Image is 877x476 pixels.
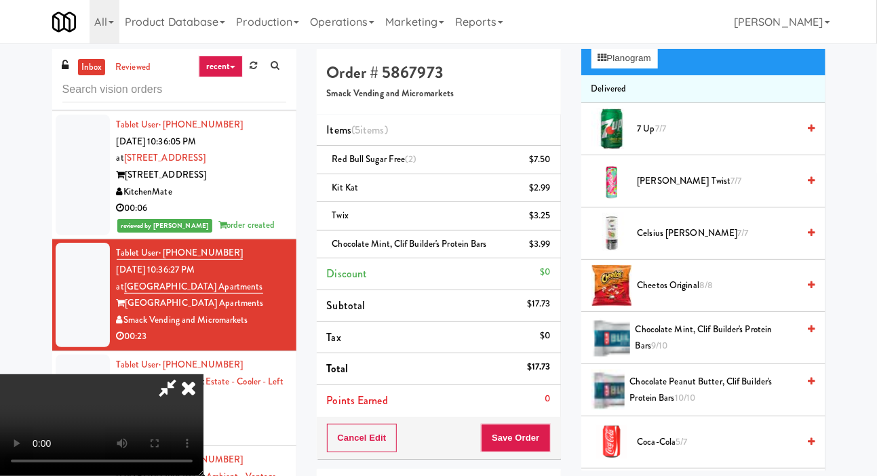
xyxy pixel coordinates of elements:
h5: Smack Vending and Micromarkets [327,89,551,99]
span: · [PHONE_NUMBER] [159,118,243,131]
span: 5/7 [676,435,687,448]
ng-pluralize: items [360,122,385,138]
div: KitchenMate [117,184,286,201]
span: reviewed by [PERSON_NAME] [117,219,213,233]
button: Save Order [481,424,550,452]
div: [PERSON_NAME] Twist7/7 [632,173,815,190]
div: $3.99 [529,236,551,253]
span: [DATE] 10:36:27 PM at [117,263,195,293]
a: inbox [78,59,106,76]
span: Chocolate Peanut Butter, Clif Builder's Protein Bars [630,374,798,407]
span: Items [327,122,388,138]
li: Tablet User· [PHONE_NUMBER][DATE] 10:36:27 PM at[GEOGRAPHIC_DATA] Apartments[GEOGRAPHIC_DATA] Apa... [52,239,296,351]
div: Coca-Cola5/7 [632,434,815,451]
span: 7/7 [655,122,666,135]
div: Celsius [PERSON_NAME]7/7 [632,225,815,242]
div: Cheetos Original8/8 [632,277,815,294]
div: Chocolate Peanut Butter, Clif Builder's Protein Bars10/10 [625,374,815,407]
div: 00:23 [117,328,286,345]
img: Micromart [52,10,76,34]
div: $17.73 [527,359,551,376]
div: [STREET_ADDRESS] [117,167,286,184]
div: $0 [540,264,550,281]
span: · [PHONE_NUMBER] [159,246,243,259]
div: Chocolate Mint, Clif Builder's Protein Bars9/10 [630,321,815,355]
div: $17.73 [527,296,551,313]
span: Discount [327,266,368,281]
div: [GEOGRAPHIC_DATA] Apartments [117,295,286,312]
button: Cancel Edit [327,424,397,452]
span: Chocolate Mint, Clif Builder's Protein Bars [636,321,798,355]
span: Kit Kat [332,181,359,194]
span: Cheetos Original [638,277,798,294]
span: · [PHONE_NUMBER] [159,358,243,371]
span: order created [218,218,275,231]
li: Tablet User· [PHONE_NUMBER][DATE] 10:36:05 PM at[STREET_ADDRESS][STREET_ADDRESS]KitchenMate00:06r... [52,111,296,239]
span: Tax [327,330,341,345]
span: 7 Up [638,121,798,138]
span: Subtotal [327,298,366,313]
li: Tablet User· [PHONE_NUMBER][DATE] 10:36:47 PM atEstate - Cooler - LeftEstatePennys DC00:12 [52,351,296,446]
span: Red Bull Sugar Free [332,153,417,165]
div: $0 [540,328,550,344]
a: [GEOGRAPHIC_DATA] Apartments [124,280,263,294]
span: 8/8 [699,279,713,292]
button: Planogram [591,48,658,68]
li: Delivered [581,75,825,104]
span: (5 ) [351,122,388,138]
span: 7/7 [730,174,741,187]
div: 00:06 [117,200,286,217]
div: $7.50 [529,151,551,168]
span: [DATE] 10:36:05 PM at [117,135,197,165]
div: $2.99 [529,180,551,197]
div: 0 [545,391,550,408]
div: $3.25 [529,207,551,224]
a: recent [199,56,243,77]
input: Search vision orders [62,77,286,102]
span: 10/10 [675,391,696,404]
a: Tablet User· [PHONE_NUMBER] [117,358,243,371]
span: Points Earned [327,393,388,408]
span: [PERSON_NAME] Twist [638,173,798,190]
a: Estate - Cooler - Left [206,375,284,388]
a: Tablet User· [PHONE_NUMBER] [117,246,243,260]
span: 9/10 [651,339,667,352]
span: Celsius [PERSON_NAME] [638,225,798,242]
span: 7/7 [738,226,749,239]
a: [STREET_ADDRESS] [124,151,206,164]
span: Coca-Cola [638,434,798,451]
a: Tablet User· [PHONE_NUMBER] [117,118,243,131]
span: Chocolate Mint, Clif Builder's Protein Bars [332,237,487,250]
a: reviewed [112,59,154,76]
div: Smack Vending and Micromarkets [117,312,286,329]
h4: Order # 5867973 [327,64,551,81]
div: 7 Up7/7 [632,121,815,138]
span: Total [327,361,349,376]
span: (2) [405,153,416,165]
span: Twix [332,209,349,222]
